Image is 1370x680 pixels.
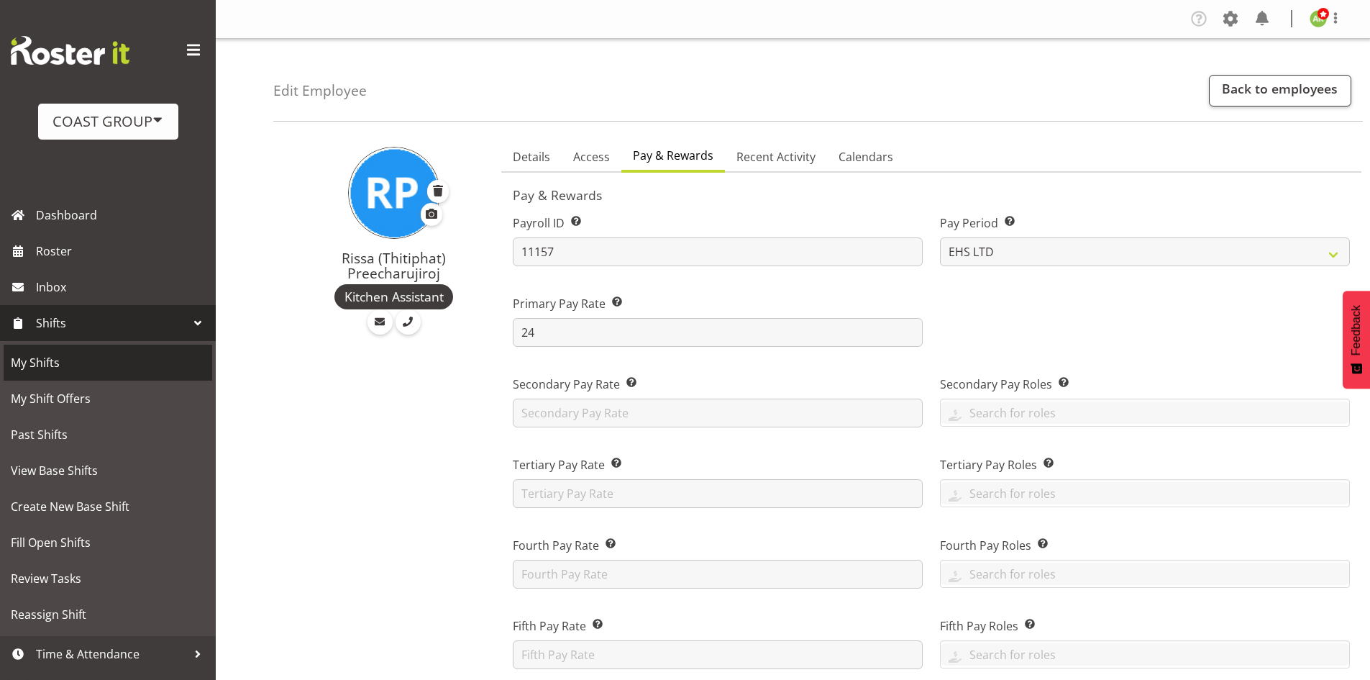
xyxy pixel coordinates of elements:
h4: Edit Employee [273,83,367,99]
h5: Pay & Rewards [513,187,1350,203]
a: Past Shifts [4,417,212,453]
a: Back to employees [1209,75,1351,106]
span: Dashboard [36,204,209,226]
span: Roster [36,240,209,262]
span: My Shift Offers [11,388,205,409]
span: Reassign Shift [11,604,205,625]
img: rissa-preecharujiroj11283.jpg [348,147,440,239]
input: Search for roles [941,402,1349,424]
label: Secondary Pay Rate [513,376,923,393]
div: COAST GROUP [52,111,164,132]
span: Review Tasks [11,568,205,589]
label: Secondary Pay Roles [940,376,1350,393]
span: Shifts [36,312,187,334]
img: angela-kerrigan9606.jpg [1310,10,1327,27]
a: Call Employee [396,309,421,335]
input: Search for roles [941,563,1349,585]
span: Recent Activity [736,148,816,166]
a: View Base Shifts [4,453,212,489]
label: Payroll ID [513,214,923,232]
input: Primary Pay Rate [513,318,923,347]
span: Details [513,148,550,166]
label: Tertiary Pay Rate [513,456,923,473]
a: My Shifts [4,345,212,381]
input: Search for roles [941,482,1349,504]
label: Primary Pay Rate [513,295,923,312]
h4: Rissa (Thitiphat) Preecharujiroj [303,250,484,281]
input: Tertiary Pay Rate [513,479,923,508]
span: View Base Shifts [11,460,205,481]
span: Fill Open Shifts [11,532,205,553]
a: Fill Open Shifts [4,525,212,561]
a: Reassign Shift [4,597,212,633]
a: Email Employee [367,309,393,335]
label: Pay Period [940,214,1350,232]
input: Secondary Pay Rate [513,399,923,427]
label: Fifth Pay Rate [513,617,923,635]
a: My Shift Offers [4,381,212,417]
label: Fourth Pay Roles [940,537,1350,554]
span: Past Shifts [11,424,205,445]
a: Create New Base Shift [4,489,212,525]
button: Feedback - Show survey [1343,291,1370,389]
a: Review Tasks [4,561,212,597]
label: Fifth Pay Roles [940,617,1350,635]
input: Fifth Pay Rate [513,640,923,669]
label: Tertiary Pay Roles [940,456,1350,473]
input: Search for roles [941,643,1349,666]
label: Fourth Pay Rate [513,537,923,554]
span: Time & Attendance [36,643,187,665]
input: Fourth Pay Rate [513,560,923,589]
span: Calendars [839,148,893,166]
span: Pay & Rewards [633,147,713,164]
span: Access [573,148,610,166]
span: Kitchen Assistant [344,287,444,306]
span: My Shifts [11,352,205,373]
span: Create New Base Shift [11,496,205,517]
input: Payroll ID [513,237,923,266]
span: Inbox [36,276,209,298]
span: Feedback [1350,305,1363,355]
img: Rosterit website logo [11,36,129,65]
